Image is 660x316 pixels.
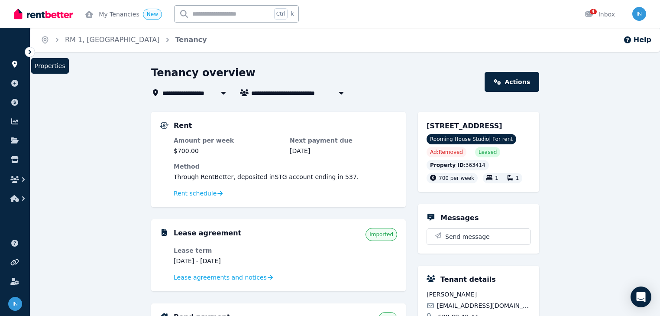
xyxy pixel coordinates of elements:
[174,162,397,171] dt: Method
[174,136,281,145] dt: Amount per week
[8,297,22,311] img: info@museliving.com.au
[440,274,496,285] h5: Tenant details
[174,257,281,265] dd: [DATE] - [DATE]
[479,149,497,156] span: Leased
[174,273,267,282] span: Lease agreements and notices
[437,301,531,310] span: [EMAIL_ADDRESS][DOMAIN_NAME]
[485,72,539,92] a: Actions
[590,9,597,14] span: 4
[31,58,69,74] span: Properties
[369,231,393,238] span: Imported
[174,121,192,131] h5: Rent
[174,273,273,282] a: Lease agreements and notices
[174,147,281,155] dd: $700.00
[30,28,217,52] nav: Breadcrumb
[427,229,530,244] button: Send message
[174,189,217,198] span: Rent schedule
[427,290,531,299] span: [PERSON_NAME]
[147,11,158,17] span: New
[495,175,498,181] span: 1
[445,232,490,241] span: Send message
[440,213,479,223] h5: Messages
[631,287,651,307] div: Open Intercom Messenger
[516,175,519,181] span: 1
[14,7,73,20] img: RentBetter
[175,36,207,44] a: Tenancy
[174,189,223,198] a: Rent schedule
[160,122,168,129] img: Rental Payments
[174,173,359,180] span: Through RentBetter , deposited in STG account ending in 537 .
[439,175,474,181] span: 700 per week
[427,122,502,130] span: [STREET_ADDRESS]
[290,136,397,145] dt: Next payment due
[427,160,489,170] div: : 363414
[632,7,646,21] img: info@museliving.com.au
[174,228,241,238] h5: Lease agreement
[291,10,294,17] span: k
[65,36,160,44] a: RM 1, [GEOGRAPHIC_DATA]
[623,35,651,45] button: Help
[427,134,516,144] span: Rooming House Studio | For rent
[430,149,463,156] span: Ad: Removed
[430,162,464,169] span: Property ID
[151,66,256,80] h1: Tenancy overview
[274,8,288,20] span: Ctrl
[174,246,281,255] dt: Lease term
[585,10,615,19] div: Inbox
[290,147,397,155] dd: [DATE]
